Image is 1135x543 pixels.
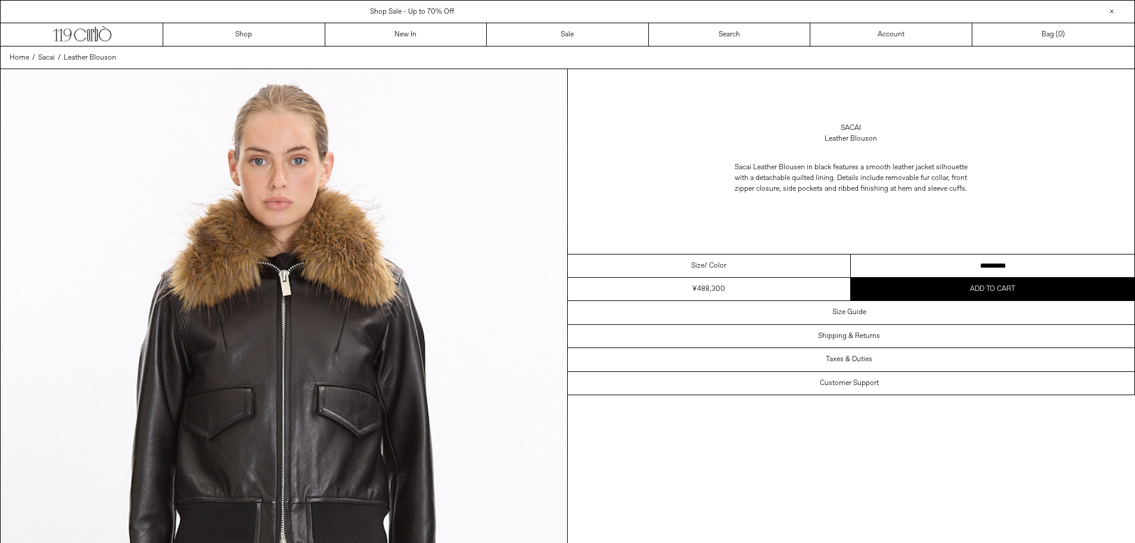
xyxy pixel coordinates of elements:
[818,332,880,340] h3: Shipping & Returns
[163,23,325,46] a: Shop
[1058,30,1062,39] span: 0
[832,308,866,317] h3: Size Guide
[370,7,454,17] a: Shop Sale - Up to 70% Off
[325,23,487,46] a: New In
[820,379,879,387] h3: Customer Support
[10,52,29,63] a: Home
[487,23,649,46] a: Sale
[972,23,1134,46] a: Bag ()
[32,52,35,63] span: /
[64,52,116,63] a: Leather Blouson
[825,134,877,144] div: Leather Blouson
[38,53,55,63] span: Sacai
[841,123,861,134] a: Sacai
[692,284,725,294] div: ¥488,300
[38,52,55,63] a: Sacai
[810,23,972,46] a: Account
[1058,29,1065,40] span: )
[970,284,1015,294] span: Add to cart
[58,52,61,63] span: /
[826,355,872,364] h3: Taxes & Duties
[851,278,1134,300] button: Add to cart
[732,156,970,200] p: Sacai Leather Blousen in black features a smooth leather jacket silhouette with a detachable quil...
[704,260,726,271] span: / Color
[649,23,811,46] a: Search
[10,53,29,63] span: Home
[691,260,704,271] span: Size
[64,53,116,63] span: Leather Blouson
